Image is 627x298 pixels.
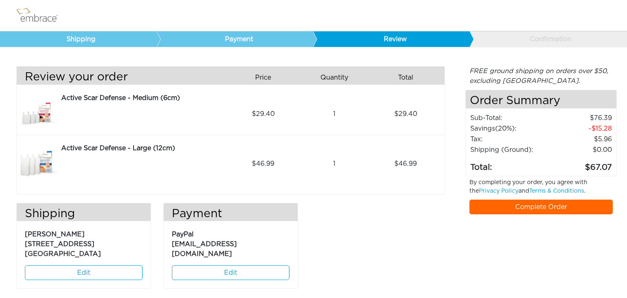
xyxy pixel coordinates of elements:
[333,159,336,169] span: 1
[61,93,224,103] div: Active Scar Defense - Medium (6cm)
[17,207,151,221] h3: Shipping
[14,5,67,26] img: logo.png
[465,66,617,86] div: FREE ground shipping on orders over $50, excluding [GEOGRAPHIC_DATA].
[548,145,612,155] td: $0.00
[333,109,336,119] span: 1
[548,134,612,145] td: 5.96
[17,71,225,85] h3: Review your order
[172,231,193,238] span: PayPal
[25,225,142,259] p: [PERSON_NAME] [STREET_ADDRESS] [GEOGRAPHIC_DATA]
[548,113,612,123] td: 76.39
[470,123,548,134] td: Savings :
[470,145,548,155] td: Shipping (Ground):
[470,155,548,174] td: Total:
[463,178,619,200] div: By completing your order, you agree with the and .
[320,73,348,82] span: Quantity
[252,159,274,169] span: 46.99
[172,265,289,280] a: Edit
[394,109,417,119] span: 29.40
[469,31,626,47] a: Confirmation
[17,93,58,135] img: 3dae449a-8dcd-11e7-960f-02e45ca4b85b.jpeg
[394,159,417,169] span: 46.99
[252,109,275,119] span: 29.40
[231,71,302,85] div: Price
[17,143,58,184] img: d2f91f46-8dcf-11e7-b919-02e45ca4b85b.jpeg
[25,265,142,280] a: Edit
[548,155,612,174] td: 67.07
[466,90,617,109] h4: Order Summary
[495,125,515,132] span: (20%)
[469,200,613,214] a: Complete Order
[373,71,445,85] div: Total
[479,188,518,194] a: Privacy Policy
[529,188,584,194] a: Terms & Conditions
[164,207,298,221] h3: Payment
[470,134,548,145] td: Tax:
[548,123,612,134] td: 15.28
[172,241,237,257] span: [EMAIL_ADDRESS][DOMAIN_NAME]
[156,31,313,47] a: Payment
[61,143,224,153] div: Active Scar Defense - Large (12cm)
[313,31,469,47] a: Review
[470,113,548,123] td: Sub-Total:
